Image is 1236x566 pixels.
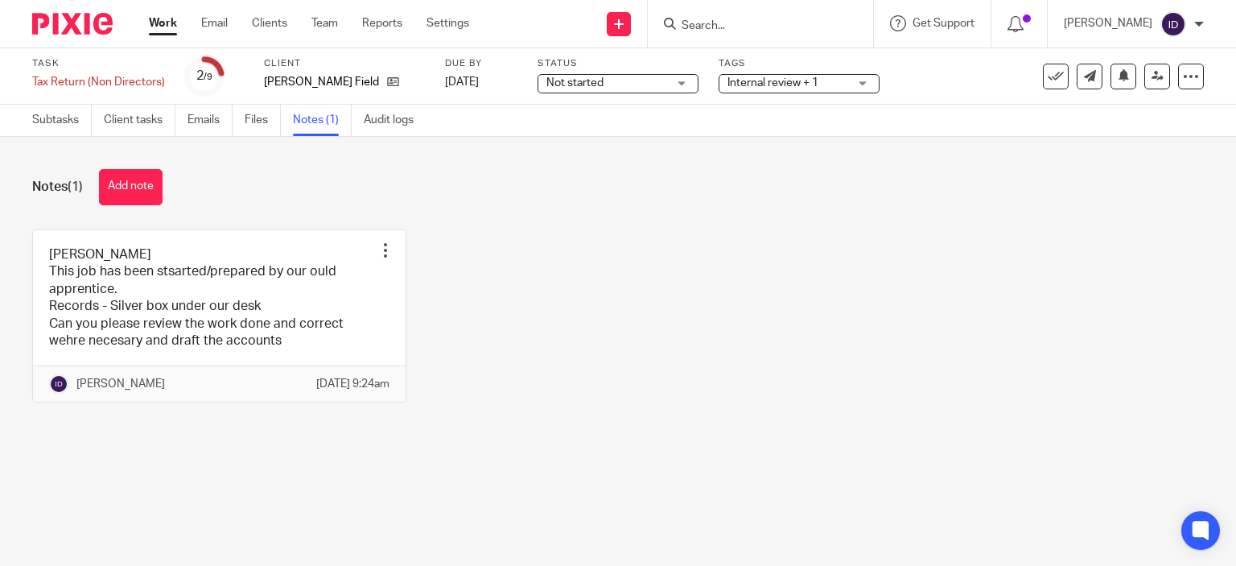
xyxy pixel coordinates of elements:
[293,105,352,136] a: Notes (1)
[445,76,479,88] span: [DATE]
[32,179,83,196] h1: Notes
[245,105,281,136] a: Files
[32,13,113,35] img: Pixie
[32,105,92,136] a: Subtasks
[32,74,165,90] div: Tax Return (Non Directors)
[104,105,175,136] a: Client tasks
[187,105,233,136] a: Emails
[149,15,177,31] a: Work
[719,57,880,70] label: Tags
[727,77,818,89] span: Internal review + 1
[538,57,698,70] label: Status
[264,57,425,70] label: Client
[913,18,974,29] span: Get Support
[426,15,469,31] a: Settings
[201,15,228,31] a: Email
[204,72,212,81] small: /9
[76,376,165,392] p: [PERSON_NAME]
[32,57,165,70] label: Task
[680,19,825,34] input: Search
[316,376,389,392] p: [DATE] 9:24am
[196,67,212,85] div: 2
[546,77,604,89] span: Not started
[1064,15,1152,31] p: [PERSON_NAME]
[1160,11,1186,37] img: svg%3E
[49,374,68,394] img: svg%3E
[311,15,338,31] a: Team
[252,15,287,31] a: Clients
[445,57,517,70] label: Due by
[99,169,163,205] button: Add note
[68,180,83,193] span: (1)
[362,15,402,31] a: Reports
[364,105,426,136] a: Audit logs
[264,74,379,90] p: [PERSON_NAME] Field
